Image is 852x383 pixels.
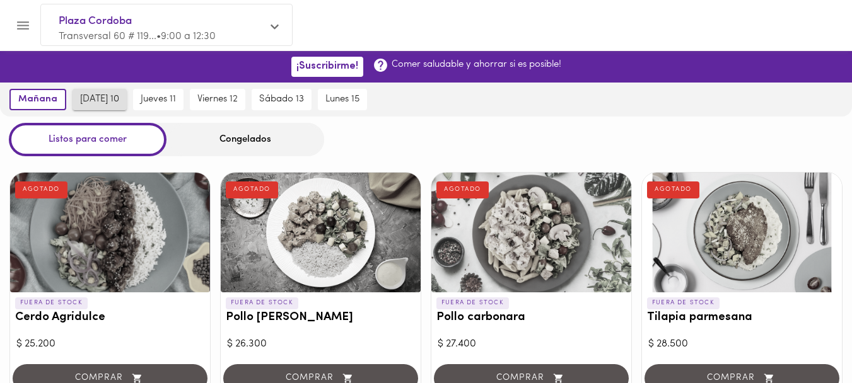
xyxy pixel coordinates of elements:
span: [DATE] 10 [80,94,119,105]
iframe: Messagebird Livechat Widget [779,310,839,370]
button: Menu [8,10,38,41]
div: Pollo carbonara [431,173,631,292]
div: AGOTADO [15,181,67,198]
div: Tilapia parmesana [642,173,842,292]
p: Comer saludable y ahorrar si es posible! [392,58,561,71]
div: $ 25.200 [16,337,204,352]
div: Cerdo Agridulce [10,173,210,292]
button: lunes 15 [318,89,367,110]
div: $ 27.400 [438,337,625,352]
span: viernes 12 [197,94,238,105]
span: Plaza Cordoba [59,13,262,30]
div: $ 28.500 [648,337,836,352]
span: jueves 11 [141,94,176,105]
button: jueves 11 [133,89,184,110]
div: $ 26.300 [227,337,414,352]
span: sábado 13 [259,94,304,105]
div: Listos para comer [9,123,166,156]
button: viernes 12 [190,89,245,110]
div: Congelados [166,123,324,156]
span: lunes 15 [325,94,359,105]
button: mañana [9,89,66,110]
span: Transversal 60 # 119... • 9:00 a 12:30 [59,31,216,42]
button: [DATE] 10 [73,89,127,110]
h3: Cerdo Agridulce [15,311,205,324]
h3: Tilapia parmesana [647,311,837,324]
div: Pollo Tikka Massala [221,173,421,292]
button: ¡Suscribirme! [291,57,363,76]
span: mañana [18,94,57,105]
span: ¡Suscribirme! [296,60,358,72]
p: FUERA DE STOCK [436,297,509,309]
div: AGOTADO [436,181,489,198]
h3: Pollo [PERSON_NAME] [226,311,416,324]
p: FUERA DE STOCK [647,297,720,309]
button: sábado 13 [252,89,312,110]
h3: Pollo carbonara [436,311,626,324]
p: FUERA DE STOCK [15,297,88,309]
div: AGOTADO [647,181,699,198]
div: AGOTADO [226,181,278,198]
p: FUERA DE STOCK [226,297,298,309]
